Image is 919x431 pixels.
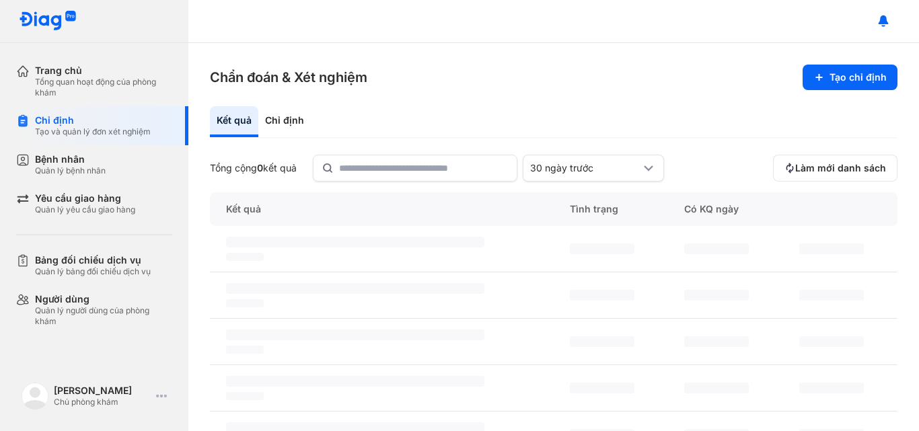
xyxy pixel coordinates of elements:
div: Chỉ định [258,106,311,137]
span: 0 [257,162,263,173]
span: ‌ [226,299,264,307]
img: logo [19,11,77,32]
span: ‌ [684,243,749,254]
span: ‌ [570,336,634,347]
div: 30 ngày trước [530,162,640,174]
button: Làm mới danh sách [773,155,897,182]
span: ‌ [684,290,749,301]
span: ‌ [799,290,864,301]
span: ‌ [226,283,484,294]
div: Quản lý người dùng của phòng khám [35,305,172,327]
span: ‌ [570,243,634,254]
span: ‌ [226,253,264,261]
div: Trang chủ [35,65,172,77]
span: ‌ [799,383,864,393]
div: Quản lý bệnh nhân [35,165,106,176]
div: Kết quả [210,106,258,137]
span: ‌ [226,376,484,387]
div: Chủ phòng khám [54,397,151,407]
span: ‌ [226,329,484,340]
div: Bảng đối chiếu dịch vụ [35,254,151,266]
img: logo [22,383,48,409]
button: Tạo chỉ định [803,65,897,90]
h3: Chẩn đoán & Xét nghiệm [210,68,367,87]
div: Kết quả [210,192,554,226]
div: Quản lý yêu cầu giao hàng [35,204,135,215]
div: Yêu cầu giao hàng [35,192,135,204]
div: Quản lý bảng đối chiếu dịch vụ [35,266,151,277]
span: ‌ [684,383,749,393]
span: ‌ [799,243,864,254]
div: Tạo và quản lý đơn xét nghiệm [35,126,151,137]
span: ‌ [570,383,634,393]
div: Người dùng [35,293,172,305]
span: ‌ [684,336,749,347]
div: Chỉ định [35,114,151,126]
span: ‌ [799,336,864,347]
span: Làm mới danh sách [795,162,886,174]
div: Tổng cộng kết quả [210,162,297,174]
span: ‌ [570,290,634,301]
div: Bệnh nhân [35,153,106,165]
span: ‌ [226,346,264,354]
div: Tình trạng [554,192,668,226]
span: ‌ [226,237,484,247]
span: ‌ [226,392,264,400]
div: [PERSON_NAME] [54,385,151,397]
div: Có KQ ngày [668,192,782,226]
div: Tổng quan hoạt động của phòng khám [35,77,172,98]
